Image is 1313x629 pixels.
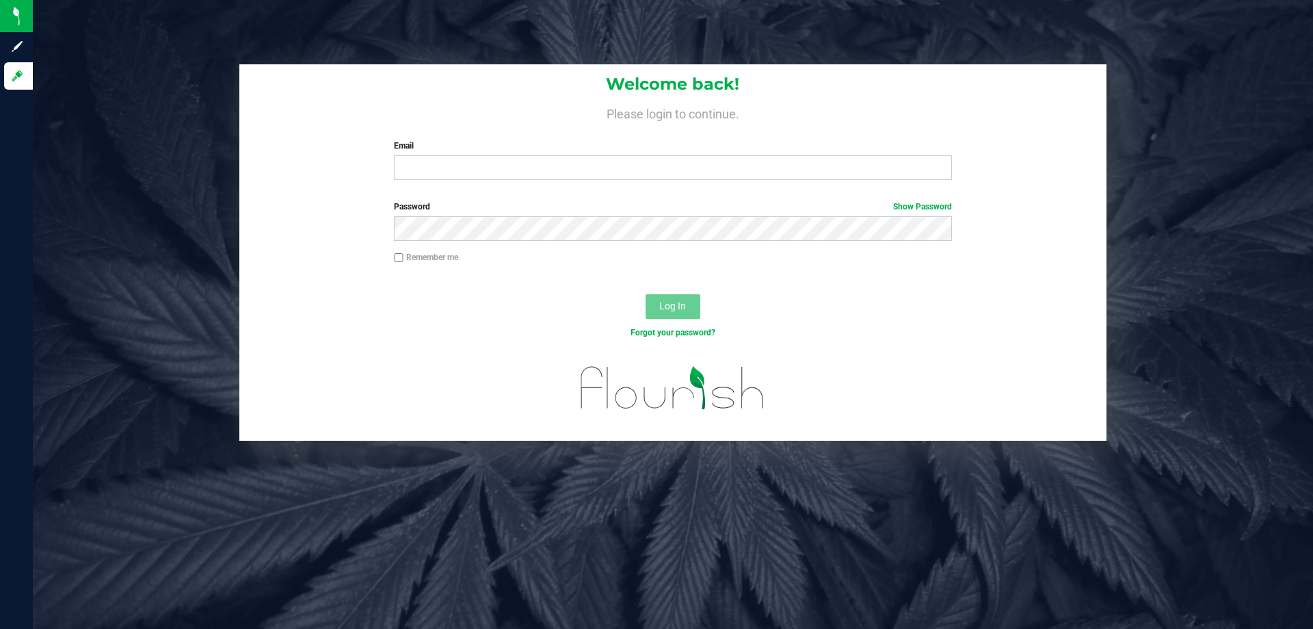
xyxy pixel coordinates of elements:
[659,300,686,311] span: Log In
[646,294,700,319] button: Log In
[564,353,781,423] img: flourish_logo.svg
[893,202,952,211] a: Show Password
[394,202,430,211] span: Password
[631,328,715,337] a: Forgot your password?
[10,69,24,83] inline-svg: Log in
[394,253,403,263] input: Remember me
[239,75,1106,93] h1: Welcome back!
[394,140,951,152] label: Email
[239,104,1106,120] h4: Please login to continue.
[394,251,458,264] label: Remember me
[10,40,24,53] inline-svg: Sign up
